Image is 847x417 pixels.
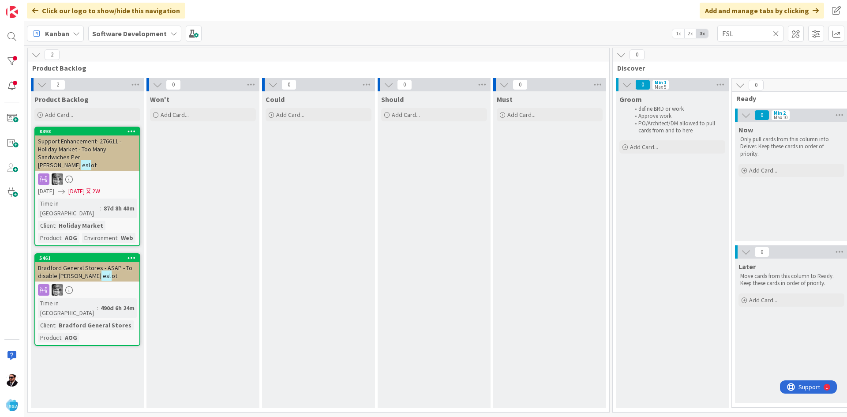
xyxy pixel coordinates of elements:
[630,113,724,120] li: Approve work
[740,273,843,287] p: Move cards from this column to Ready. Keep these cards in order of priority.
[38,221,55,230] div: Client
[6,6,18,18] img: Visit kanbanzone.com
[92,29,167,38] b: Software Development
[635,79,650,90] span: 0
[34,95,89,104] span: Product Backlog
[740,136,843,158] p: Only pull cards from this column into Deliver. Keep these cards in order of priority.
[27,3,185,19] div: Click our logo to show/hide this navigation
[672,29,684,38] span: 1x
[266,95,285,104] span: Could
[35,128,139,135] div: 8398
[98,303,137,313] div: 490d 6h 24m
[100,203,101,213] span: :
[38,233,61,243] div: Product
[81,160,91,170] mark: esl
[34,127,140,246] a: 8398Support Enhancement- 276611 - Holiday Market - Too Many Sandwiches Per [PERSON_NAME]eslotKS[D...
[774,115,787,120] div: Max 10
[619,95,642,104] span: Groom
[281,79,296,90] span: 0
[19,1,40,12] span: Support
[38,320,55,330] div: Client
[32,64,598,72] span: Product Backlog
[56,320,134,330] div: Bradford General Stores
[63,333,79,342] div: AOG
[38,333,61,342] div: Product
[97,303,98,313] span: :
[55,221,56,230] span: :
[35,284,139,296] div: KS
[50,79,65,90] span: 2
[35,128,139,171] div: 8398Support Enhancement- 276611 - Holiday Market - Too Many Sandwiches Per [PERSON_NAME]eslot
[68,187,85,196] span: [DATE]
[39,128,139,135] div: 8398
[749,80,764,90] span: 0
[52,284,63,296] img: KS
[45,111,73,119] span: Add Card...
[774,111,786,115] div: Min 2
[513,79,528,90] span: 0
[738,125,753,134] span: Now
[617,64,843,72] span: Discover
[630,120,724,135] li: PO/Architect/DM allowed to pull cards from and to here
[738,262,756,271] span: Later
[112,272,117,280] span: ot
[166,79,181,90] span: 0
[497,95,513,104] span: Must
[6,374,18,387] img: AC
[381,95,404,104] span: Should
[700,3,824,19] div: Add and manage tabs by clicking
[397,79,412,90] span: 0
[56,221,105,230] div: Holiday Market
[45,49,60,60] span: 2
[101,203,137,213] div: 87d 8h 40m
[736,94,840,103] span: Ready
[35,254,139,262] div: 5461
[507,111,536,119] span: Add Card...
[91,161,97,169] span: ot
[35,254,139,282] div: 5461Bradford General Stores - ASAP - To disable [PERSON_NAME]eslot
[117,233,119,243] span: :
[150,95,169,104] span: Won't
[754,110,769,120] span: 0
[38,137,121,169] span: Support Enhancement- 276611 - Holiday Market - Too Many Sandwiches Per [PERSON_NAME]
[63,233,79,243] div: AOG
[630,49,645,60] span: 0
[46,4,48,11] div: 1
[684,29,696,38] span: 2x
[61,333,63,342] span: :
[161,111,189,119] span: Add Card...
[630,105,724,113] li: define BRD or work
[119,233,135,243] div: Web
[35,173,139,185] div: KS
[101,270,112,281] mark: esl
[45,28,69,39] span: Kanban
[655,85,666,89] div: Max 5
[696,29,708,38] span: 3x
[6,399,18,411] img: avatar
[754,247,769,257] span: 0
[92,187,100,196] div: 2W
[392,111,420,119] span: Add Card...
[749,296,777,304] span: Add Card...
[38,264,132,280] span: Bradford General Stores - ASAP - To disable [PERSON_NAME]
[55,320,56,330] span: :
[655,80,667,85] div: Min 1
[38,199,100,218] div: Time in [GEOGRAPHIC_DATA]
[38,187,54,196] span: [DATE]
[630,143,658,151] span: Add Card...
[52,173,63,185] img: KS
[82,233,117,243] div: Environment
[749,166,777,174] span: Add Card...
[276,111,304,119] span: Add Card...
[38,298,97,318] div: Time in [GEOGRAPHIC_DATA]
[39,255,139,261] div: 5461
[61,233,63,243] span: :
[34,253,140,346] a: 5461Bradford General Stores - ASAP - To disable [PERSON_NAME]eslotKSTime in [GEOGRAPHIC_DATA]:490...
[717,26,783,41] input: Quick Filter...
